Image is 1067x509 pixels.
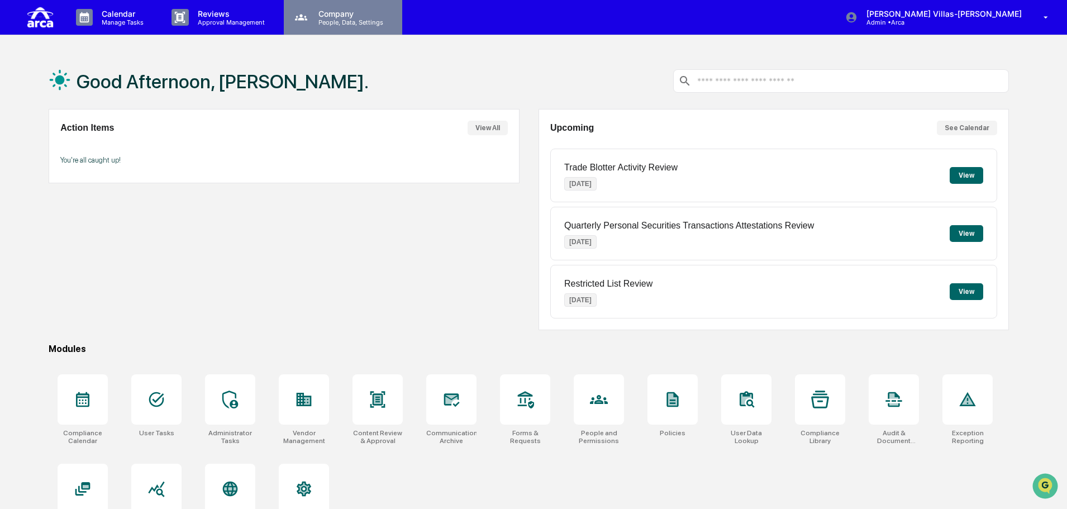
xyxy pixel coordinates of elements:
div: We're available if you need us! [38,97,141,106]
p: [DATE] [564,235,597,249]
button: View [950,167,983,184]
div: User Data Lookup [721,429,771,445]
div: Communications Archive [426,429,477,445]
div: Policies [660,429,685,437]
button: See Calendar [937,121,997,135]
div: Vendor Management [279,429,329,445]
a: 🔎Data Lookup [7,158,75,178]
p: You're all caught up! [60,156,507,164]
h2: Upcoming [550,123,594,133]
p: How can we help? [11,23,203,41]
p: Restricted List Review [564,279,652,289]
div: Start new chat [38,85,183,97]
p: Calendar [93,9,149,18]
div: Exception Reporting [942,429,993,445]
button: View [950,225,983,242]
p: [DATE] [564,293,597,307]
div: Content Review & Approval [353,429,403,445]
div: 🗄️ [81,142,90,151]
span: Preclearance [22,141,72,152]
p: [DATE] [564,177,597,191]
span: Attestations [92,141,139,152]
div: Audit & Document Logs [869,429,919,445]
div: People and Permissions [574,429,624,445]
p: People, Data, Settings [309,18,389,26]
h1: Good Afternoon, [PERSON_NAME]. [77,70,369,93]
div: User Tasks [139,429,174,437]
div: Forms & Requests [500,429,550,445]
div: 🔎 [11,163,20,172]
div: Compliance Calendar [58,429,108,445]
p: Admin • Arca [858,18,961,26]
p: Quarterly Personal Securities Transactions Attestations Review [564,221,814,231]
div: 🖐️ [11,142,20,151]
p: Company [309,9,389,18]
a: Powered byPylon [79,189,135,198]
p: Reviews [189,9,270,18]
p: Trade Blotter Activity Review [564,163,678,173]
button: View [950,283,983,300]
span: Data Lookup [22,162,70,173]
img: 1746055101610-c473b297-6a78-478c-a979-82029cc54cd1 [11,85,31,106]
a: 🖐️Preclearance [7,136,77,156]
p: Manage Tasks [93,18,149,26]
div: Compliance Library [795,429,845,445]
iframe: Open customer support [1031,472,1061,502]
span: Pylon [111,189,135,198]
button: Start new chat [190,89,203,102]
p: Approval Management [189,18,270,26]
h2: Action Items [60,123,114,133]
a: 🗄️Attestations [77,136,143,156]
img: logo [27,4,54,30]
div: Modules [49,344,1009,354]
button: View All [468,121,508,135]
div: Administrator Tasks [205,429,255,445]
p: [PERSON_NAME] Villas-[PERSON_NAME] [858,9,1027,18]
